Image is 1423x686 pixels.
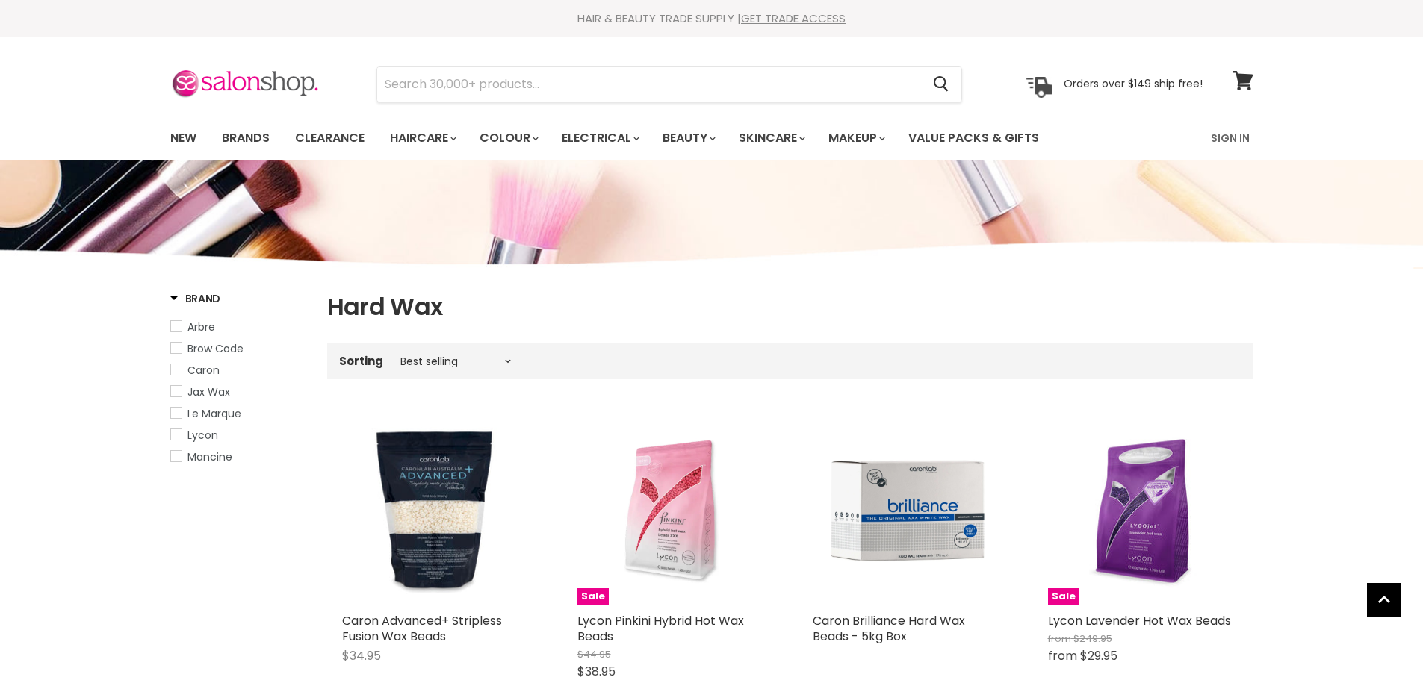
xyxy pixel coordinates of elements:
[1048,415,1238,605] a: Lycon Lavender Hot Wax BeadsSale
[813,415,1003,605] img: Caron Brilliance Hard Wax Beads - 5kg Box
[897,122,1050,154] a: Value Packs & Gifts
[577,415,768,605] img: Lycon Pinkini Hybrid Hot Wax Beads
[1048,415,1238,605] img: Lycon Lavender Hot Wax Beads
[342,612,502,645] a: Caron Advanced+ Stripless Fusion Wax Beads
[159,122,208,154] a: New
[327,291,1253,322] h1: Hard Wax
[211,122,281,154] a: Brands
[577,663,616,680] span: $38.95
[376,66,962,102] form: Product
[342,415,533,605] img: Caron Advanced+ Stripless Fusion Wax Beads
[577,415,768,605] a: Lycon Pinkini Hybrid Hot Wax BeadsSale
[170,405,309,422] a: Le Marque
[170,427,309,443] a: Lycon
[342,647,381,664] span: $34.95
[152,116,1272,160] nav: Main
[741,10,846,26] a: GET TRADE ACCESS
[377,67,922,102] input: Search
[187,319,215,334] span: Arbre
[577,647,611,661] span: $44.95
[170,340,309,357] a: Brow Code
[813,612,965,645] a: Caron Brilliance Hard Wax Beads - 5kg Box
[339,355,383,367] label: Sorting
[1348,616,1408,671] iframe: Gorgias live chat messenger
[170,449,309,465] a: Mancine
[1048,632,1071,646] span: from
[152,11,1272,26] div: HAIR & BEAUTY TRADE SUPPLY |
[1048,612,1231,629] a: Lycon Lavender Hot Wax Beads
[577,588,609,605] span: Sale
[728,122,814,154] a: Skincare
[817,122,894,154] a: Makeup
[187,363,220,378] span: Caron
[187,449,232,464] span: Mancine
[1073,632,1112,646] span: $249.95
[159,116,1126,160] ul: Main menu
[187,406,241,421] span: Le Marque
[284,122,376,154] a: Clearance
[170,291,221,306] h3: Brand
[170,384,309,400] a: Jax Wax
[187,384,230,399] span: Jax Wax
[1048,588,1079,605] span: Sale
[170,362,309,378] a: Caron
[187,428,218,443] span: Lycon
[1064,77,1203,90] p: Orders over $149 ship free!
[379,122,465,154] a: Haircare
[1202,122,1259,154] a: Sign In
[651,122,725,154] a: Beauty
[1048,647,1077,664] span: from
[922,67,961,102] button: Search
[551,122,648,154] a: Electrical
[187,341,244,356] span: Brow Code
[468,122,548,154] a: Colour
[577,612,744,645] a: Lycon Pinkini Hybrid Hot Wax Beads
[170,319,309,335] a: Arbre
[1080,647,1117,664] span: $29.95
